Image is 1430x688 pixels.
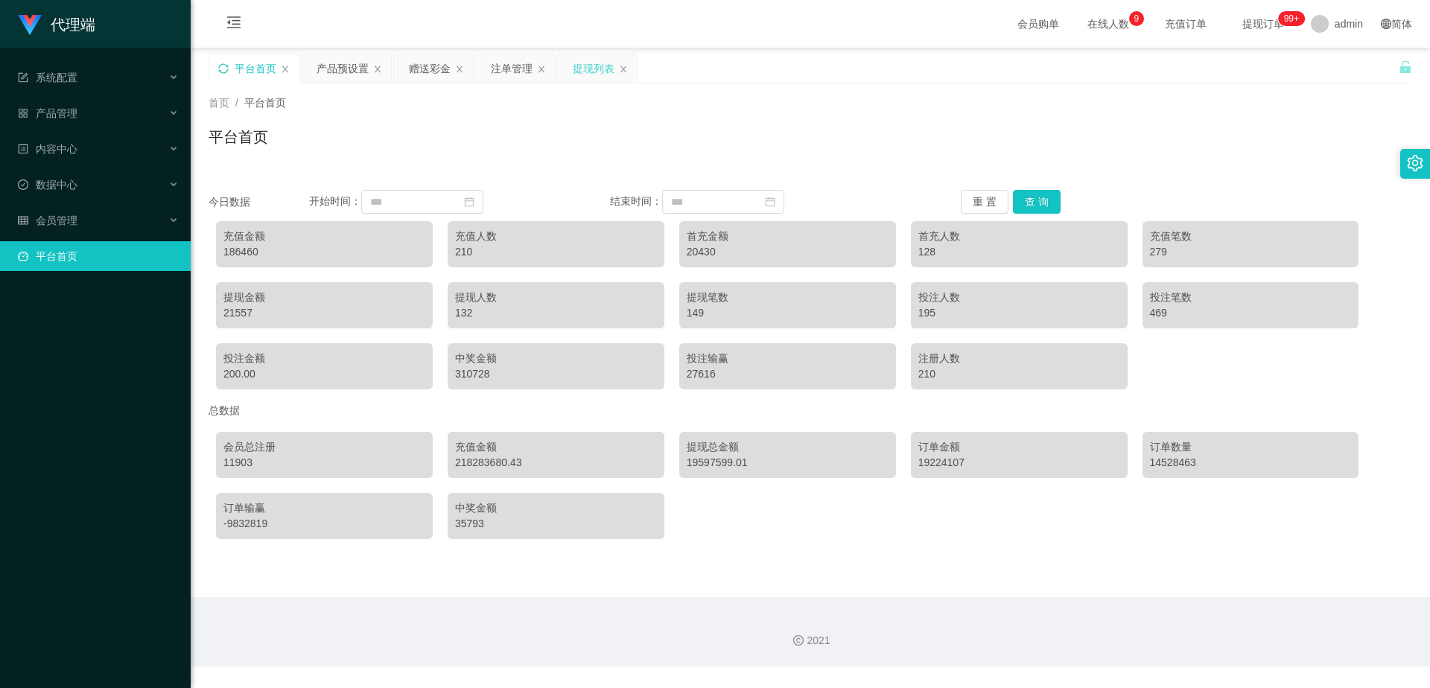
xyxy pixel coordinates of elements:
div: 186460 [223,244,425,260]
div: 35793 [455,516,657,532]
div: 会员总注册 [223,439,425,455]
span: 结束时间： [610,195,662,207]
div: 平台首页 [235,54,276,83]
div: 中奖金额 [455,351,657,366]
i: 图标: global [1381,19,1391,29]
div: 今日数据 [209,194,309,210]
div: 14528463 [1150,455,1352,471]
div: 279 [1150,244,1352,260]
div: 11903 [223,455,425,471]
div: 132 [455,305,657,321]
div: 提现笔数 [687,290,889,305]
div: -9832819 [223,516,425,532]
div: 订单输赢 [223,500,425,516]
div: 27616 [687,366,889,382]
span: 提现订单 [1235,19,1291,29]
i: 图标: menu-fold [209,1,259,48]
div: 20430 [687,244,889,260]
span: 首页 [209,97,229,109]
i: 图标: appstore-o [18,108,28,118]
div: 提现金额 [223,290,425,305]
div: 总数据 [209,397,1412,424]
sup: 9 [1129,11,1144,26]
h1: 代理端 [51,1,95,48]
span: 系统配置 [18,71,77,83]
sup: 1154 [1278,11,1305,26]
div: 充值金额 [223,229,425,244]
i: 图标: check-circle-o [18,179,28,190]
i: 图标: profile [18,144,28,154]
div: 充值笔数 [1150,229,1352,244]
div: 128 [918,244,1120,260]
h1: 平台首页 [209,126,268,148]
div: 中奖金额 [455,500,657,516]
span: / [235,97,238,109]
div: 218283680.43 [455,455,657,471]
div: 提现列表 [573,54,614,83]
i: 图标: table [18,215,28,226]
div: 充值人数 [455,229,657,244]
div: 210 [918,366,1120,382]
a: 图标: dashboard平台首页 [18,241,179,271]
button: 查 询 [1013,190,1061,214]
div: 149 [687,305,889,321]
span: 会员管理 [18,214,77,226]
div: 订单数量 [1150,439,1352,455]
div: 赠送彩金 [409,54,451,83]
span: 平台首页 [244,97,286,109]
div: 19597599.01 [687,455,889,471]
div: 充值金额 [455,439,657,455]
span: 产品管理 [18,107,77,119]
i: 图标: close [373,65,382,74]
div: 订单金额 [918,439,1120,455]
span: 在线人数 [1080,19,1137,29]
i: 图标: form [18,72,28,83]
div: 产品预设置 [317,54,369,83]
i: 图标: close [281,65,290,74]
p: 9 [1134,11,1140,26]
span: 数据中心 [18,179,77,191]
span: 开始时间： [309,195,361,207]
i: 图标: unlock [1399,60,1412,74]
div: 195 [918,305,1120,321]
button: 重 置 [961,190,1008,214]
div: 投注输赢 [687,351,889,366]
div: 469 [1150,305,1352,321]
div: 首充金额 [687,229,889,244]
i: 图标: copyright [793,635,804,646]
i: 图标: setting [1407,155,1423,171]
i: 图标: sync [218,63,229,74]
i: 图标: calendar [464,197,474,207]
span: 内容中心 [18,143,77,155]
div: 首充人数 [918,229,1120,244]
i: 图标: close [537,65,546,74]
span: 充值订单 [1157,19,1214,29]
i: 图标: close [455,65,464,74]
div: 21557 [223,305,425,321]
div: 210 [455,244,657,260]
img: logo.9652507e.png [18,15,42,36]
div: 投注金额 [223,351,425,366]
div: 注单管理 [491,54,533,83]
div: 200.00 [223,366,425,382]
div: 提现总金额 [687,439,889,455]
div: 310728 [455,366,657,382]
div: 投注笔数 [1150,290,1352,305]
div: 注册人数 [918,351,1120,366]
i: 图标: close [619,65,628,74]
div: 19224107 [918,455,1120,471]
a: 代理端 [18,18,95,30]
div: 投注人数 [918,290,1120,305]
div: 2021 [203,633,1418,649]
div: 提现人数 [455,290,657,305]
i: 图标: calendar [765,197,775,207]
